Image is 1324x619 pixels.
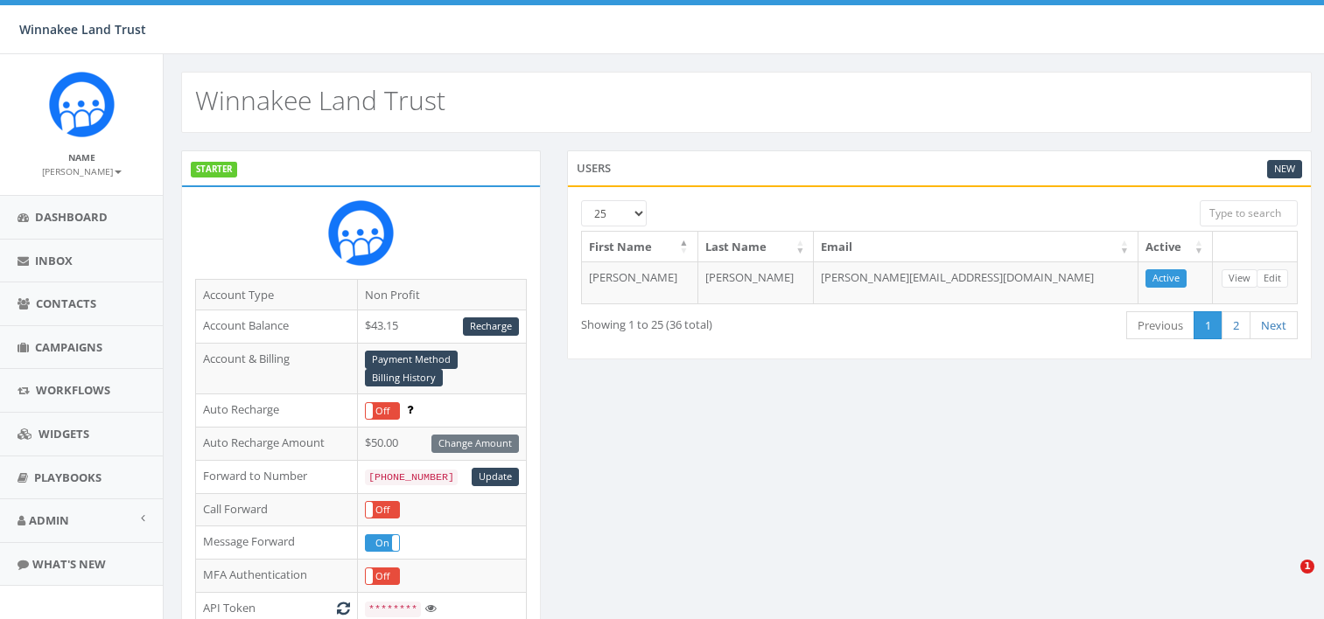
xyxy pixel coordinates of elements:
[34,469,102,485] span: Playbooks
[196,343,358,394] td: Account & Billing
[365,567,400,586] div: OnOff
[196,560,358,593] td: MFA Authentication
[357,310,526,344] td: $43.15
[1138,232,1213,262] th: Active: activate to sort column ascending
[196,428,358,461] td: Auto Recharge Amount
[814,232,1138,262] th: Email: activate to sort column ascending
[1222,311,1250,340] a: 2
[1200,200,1298,226] input: Type to search
[357,279,526,310] td: Non Profit
[472,468,519,486] a: Update
[814,261,1138,303] td: [PERSON_NAME][EMAIL_ADDRESS][DOMAIN_NAME]
[32,556,106,572] span: What's New
[1267,160,1302,178] a: New
[365,351,458,369] a: Payment Method
[39,426,89,442] span: Widgets
[191,162,237,177] label: STARTER
[1145,269,1187,288] a: Active
[357,428,526,461] td: $50.00
[42,165,122,177] small: [PERSON_NAME]
[196,310,358,344] td: Account Balance
[1194,311,1222,340] a: 1
[365,501,400,519] div: OnOff
[698,232,815,262] th: Last Name: activate to sort column ascending
[365,402,400,421] div: OnOff
[582,261,698,303] td: [PERSON_NAME]
[366,568,399,585] label: Off
[196,526,358,560] td: Message Forward
[366,403,399,420] label: Off
[36,296,96,311] span: Contacts
[582,232,698,262] th: First Name: activate to sort column descending
[328,200,394,266] img: Rally_Corp_Icon.png
[36,382,110,398] span: Workflows
[196,279,358,310] td: Account Type
[1222,269,1257,288] a: View
[365,534,400,553] div: OnOff
[698,261,815,303] td: [PERSON_NAME]
[1257,269,1288,288] a: Edit
[196,394,358,428] td: Auto Recharge
[49,72,115,137] img: Rally_Corp_Icon.png
[581,309,865,333] div: Showing 1 to 25 (36 total)
[1300,560,1314,574] span: 1
[407,401,413,417] span: Enable to prevent campaign failure.
[68,151,95,163] small: Name
[196,460,358,493] td: Forward to Number
[35,253,73,268] span: Inbox
[567,150,1312,185] div: Users
[1250,311,1298,340] a: Next
[365,369,443,387] a: Billing History
[195,86,445,115] h2: Winnakee Land Trust
[463,317,519,336] a: Recharge
[19,21,146,38] span: Winnakee Land Trust
[29,512,69,528] span: Admin
[366,535,399,552] label: On
[366,502,399,518] label: Off
[365,469,458,485] code: [PHONE_NUMBER]
[1126,311,1194,340] a: Previous
[35,209,108,225] span: Dashboard
[1264,560,1306,602] iframe: Intercom live chat
[42,163,122,178] a: [PERSON_NAME]
[35,339,102,355] span: Campaigns
[196,493,358,526] td: Call Forward
[337,602,350,614] i: Generate New Token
